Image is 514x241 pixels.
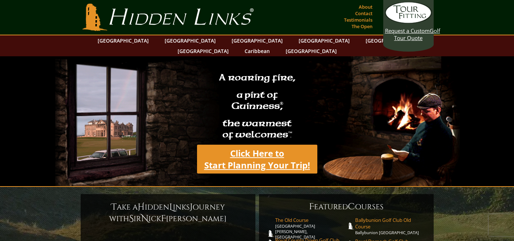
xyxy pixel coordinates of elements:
[348,201,355,212] span: C
[350,21,374,31] a: The Open
[169,201,173,213] span: L
[111,201,117,213] span: T
[174,46,232,56] a: [GEOGRAPHIC_DATA]
[138,201,145,213] span: H
[214,69,300,145] h2: A roaring fire, a pint of Guinness , the warmest of welcomes™.
[385,27,430,34] span: Request a Custom
[161,35,219,46] a: [GEOGRAPHIC_DATA]
[282,46,340,56] a: [GEOGRAPHIC_DATA]
[385,2,432,41] a: Request a CustomGolf Tour Quote
[275,217,347,223] span: The Old Course
[309,201,314,212] span: F
[362,35,420,46] a: [GEOGRAPHIC_DATA]
[141,213,148,224] span: N
[295,35,353,46] a: [GEOGRAPHIC_DATA]
[342,15,374,25] a: Testimonials
[353,8,374,18] a: Contact
[228,35,286,46] a: [GEOGRAPHIC_DATA]
[94,35,152,46] a: [GEOGRAPHIC_DATA]
[190,201,193,213] span: J
[129,213,134,224] span: S
[355,217,426,235] a: Ballybunion Golf Club Old CourseBallybunion [GEOGRAPHIC_DATA]
[355,217,426,230] span: Ballybunion Golf Club Old Course
[266,201,426,212] h6: eatured ourses
[161,213,166,224] span: F
[88,201,248,224] h6: ake a idden inks ourney with ir ick [PERSON_NAME]
[197,145,317,174] a: Click Here toStart Planning Your Trip!
[357,2,374,12] a: About
[241,46,273,56] a: Caribbean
